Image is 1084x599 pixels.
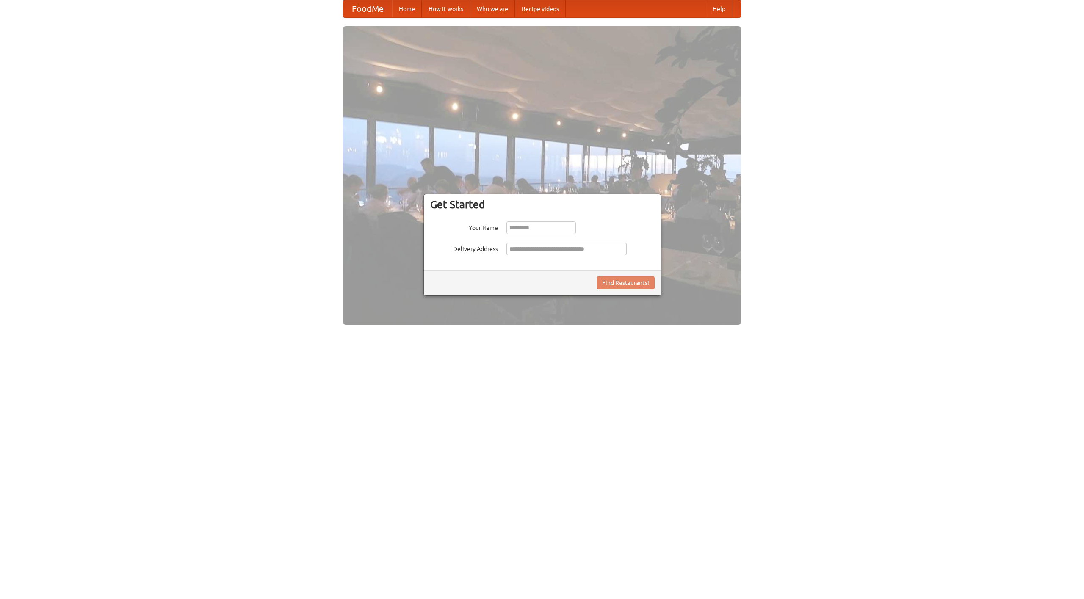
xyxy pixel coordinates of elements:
a: Recipe videos [515,0,566,17]
a: Help [706,0,732,17]
a: Home [392,0,422,17]
button: Find Restaurants! [597,276,655,289]
label: Delivery Address [430,243,498,253]
label: Your Name [430,221,498,232]
a: Who we are [470,0,515,17]
a: FoodMe [343,0,392,17]
h3: Get Started [430,198,655,211]
a: How it works [422,0,470,17]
